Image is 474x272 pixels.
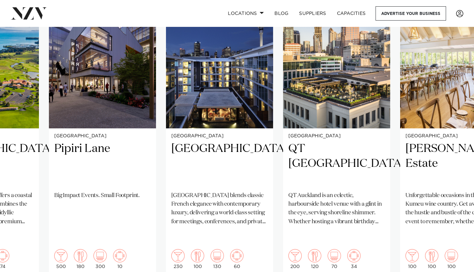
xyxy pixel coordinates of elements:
[332,6,371,21] a: Capacities
[308,249,321,269] div: 120
[328,249,341,262] img: theatre.png
[191,249,204,269] div: 100
[288,134,385,139] small: [GEOGRAPHIC_DATA]
[425,249,438,269] div: 100
[54,249,68,262] img: cocktail.png
[113,249,126,262] img: meeting.png
[288,249,302,269] div: 200
[191,249,204,262] img: dining.png
[54,191,151,200] p: Big Impact Events. Small Footprint.
[74,249,87,262] img: dining.png
[445,249,458,262] img: theatre.png
[113,249,126,269] div: 10
[405,249,419,262] img: cocktail.png
[288,191,385,226] p: QT Auckland is an eclectic, harbourside hotel venue with a glint in the eye, serving shoreline sh...
[308,249,321,262] img: dining.png
[230,249,243,269] div: 60
[376,6,446,21] a: Advertise your business
[74,249,87,269] div: 180
[347,249,361,269] div: 34
[294,6,331,21] a: SUPPLIERS
[425,249,438,262] img: dining.png
[171,191,268,226] p: [GEOGRAPHIC_DATA] blends classic French elegance with contemporary luxury, delivering a world-cla...
[171,141,268,186] h2: [GEOGRAPHIC_DATA]
[405,249,419,269] div: 100
[171,134,268,139] small: [GEOGRAPHIC_DATA]
[347,249,361,262] img: meeting.png
[445,249,458,269] div: 100
[171,249,185,269] div: 230
[54,141,151,186] h2: Pipiri Lane
[211,249,224,269] div: 130
[54,249,68,269] div: 500
[11,7,47,19] img: nzv-logo.png
[171,249,185,262] img: cocktail.png
[288,141,385,186] h2: QT [GEOGRAPHIC_DATA]
[93,249,107,262] img: theatre.png
[211,249,224,262] img: theatre.png
[269,6,294,21] a: BLOG
[328,249,341,269] div: 70
[223,6,269,21] a: Locations
[230,249,243,262] img: meeting.png
[93,249,107,269] div: 300
[288,249,302,262] img: cocktail.png
[54,134,151,139] small: [GEOGRAPHIC_DATA]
